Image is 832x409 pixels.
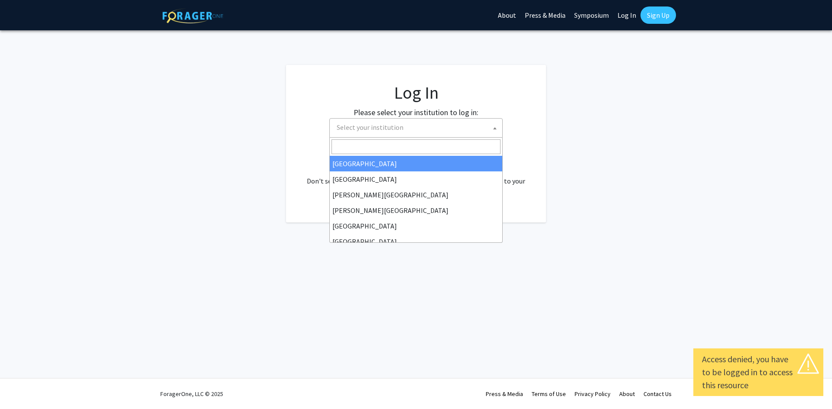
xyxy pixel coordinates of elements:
[329,118,503,138] span: Select your institution
[6,370,37,403] iframe: Chat
[330,171,502,187] li: [GEOGRAPHIC_DATA]
[619,390,635,398] a: About
[702,353,815,392] div: Access denied, you have to be logged in to access this resource
[162,8,223,23] img: ForagerOne Logo
[330,234,502,249] li: [GEOGRAPHIC_DATA]
[486,390,523,398] a: Press & Media
[532,390,566,398] a: Terms of Use
[330,218,502,234] li: [GEOGRAPHIC_DATA]
[643,390,672,398] a: Contact Us
[575,390,611,398] a: Privacy Policy
[640,6,676,24] a: Sign Up
[333,119,502,136] span: Select your institution
[331,139,500,154] input: Search
[354,106,478,118] label: Please select your institution to log in:
[303,155,529,196] div: No account? . Don't see your institution? about bringing ForagerOne to your institution.
[303,82,529,103] h1: Log In
[330,203,502,218] li: [PERSON_NAME][GEOGRAPHIC_DATA]
[330,156,502,171] li: [GEOGRAPHIC_DATA]
[337,123,403,132] span: Select your institution
[160,379,223,409] div: ForagerOne, LLC © 2025
[330,187,502,203] li: [PERSON_NAME][GEOGRAPHIC_DATA]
